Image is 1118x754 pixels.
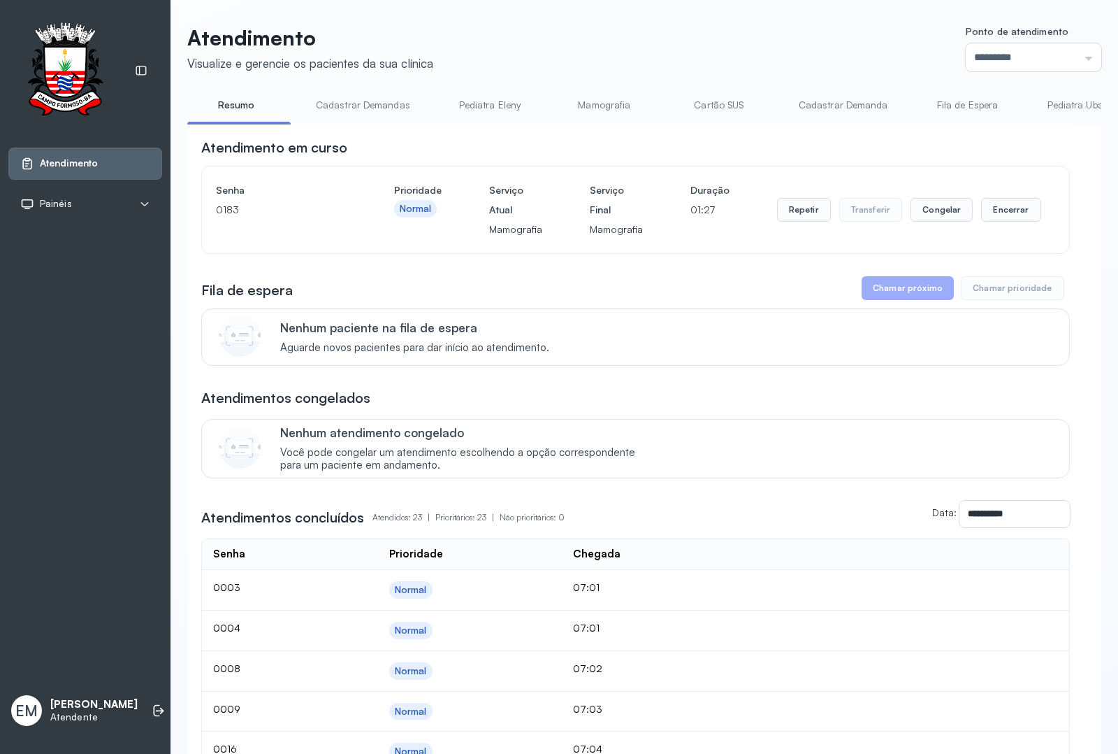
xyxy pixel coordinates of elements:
[400,203,432,215] div: Normal
[280,320,549,335] p: Nenhum paciente na fila de espera
[395,625,427,636] div: Normal
[201,138,347,157] h3: Atendimento em curso
[573,703,602,715] span: 07:03
[216,200,347,220] p: 0183
[389,548,443,561] div: Prioridade
[981,198,1040,222] button: Encerrar
[489,180,542,220] h4: Serviço Atual
[573,662,602,674] span: 07:02
[20,157,150,171] a: Atendimento
[839,198,903,222] button: Transferir
[573,581,600,593] span: 07:01
[280,446,650,473] span: Você pode congelar um atendimento escolhendo a opção correspondente para um paciente em andamento.
[394,180,442,200] h4: Prioridade
[441,94,539,117] a: Pediatra Eleny
[910,198,973,222] button: Congelar
[40,198,72,210] span: Painéis
[280,425,650,440] p: Nenhum atendimento congelado
[590,220,643,239] p: Mamografia
[500,508,565,527] p: Não prioritários: 0
[40,157,98,169] span: Atendimento
[219,427,261,469] img: Imagem de CalloutCard
[492,512,494,522] span: |
[428,512,430,522] span: |
[302,94,424,117] a: Cadastrar Demandas
[187,94,285,117] a: Resumo
[777,198,831,222] button: Repetir
[961,276,1064,300] button: Chamar prioridade
[862,276,954,300] button: Chamar próximo
[201,388,370,408] h3: Atendimentos congelados
[690,200,729,220] p: 01:27
[216,180,347,200] h4: Senha
[15,22,115,120] img: Logotipo do estabelecimento
[556,94,653,117] a: Mamografia
[932,506,957,518] label: Data:
[435,508,500,527] p: Prioritários: 23
[395,584,427,596] div: Normal
[213,703,240,715] span: 0009
[919,94,1017,117] a: Fila de Espera
[50,698,138,711] p: [PERSON_NAME]
[590,180,643,220] h4: Serviço Final
[573,548,620,561] div: Chegada
[187,25,433,50] p: Atendimento
[213,622,240,634] span: 0004
[372,508,435,527] p: Atendidos: 23
[213,548,245,561] div: Senha
[201,508,364,527] h3: Atendimentos concluídos
[219,315,261,357] img: Imagem de CalloutCard
[690,180,729,200] h4: Duração
[395,706,427,718] div: Normal
[785,94,902,117] a: Cadastrar Demanda
[670,94,768,117] a: Cartão SUS
[50,711,138,723] p: Atendente
[213,581,240,593] span: 0003
[213,662,240,674] span: 0008
[489,220,542,239] p: Mamografia
[280,341,549,355] span: Aguarde novos pacientes para dar início ao atendimento.
[395,665,427,677] div: Normal
[573,622,600,634] span: 07:01
[201,280,293,300] h3: Fila de espera
[187,56,433,71] div: Visualize e gerencie os pacientes da sua clínica
[966,25,1068,37] span: Ponto de atendimento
